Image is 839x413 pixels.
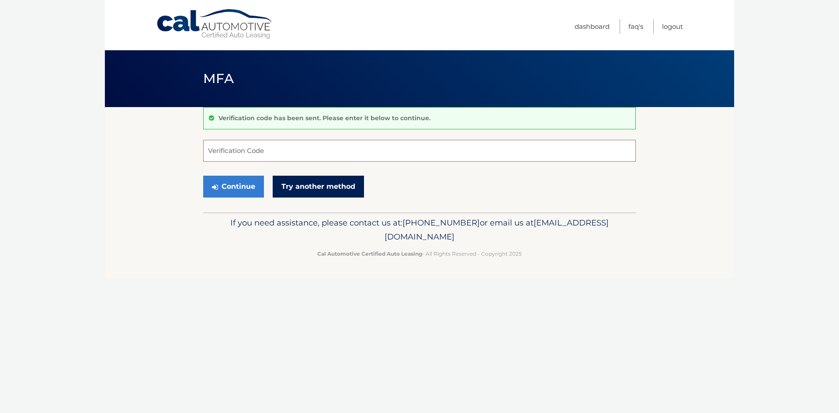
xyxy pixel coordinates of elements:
[273,176,364,198] a: Try another method
[662,19,683,34] a: Logout
[575,19,610,34] a: Dashboard
[203,176,264,198] button: Continue
[218,114,430,122] p: Verification code has been sent. Please enter it below to continue.
[156,9,274,40] a: Cal Automotive
[209,249,630,258] p: - All Rights Reserved - Copyright 2025
[203,140,636,162] input: Verification Code
[385,218,609,242] span: [EMAIL_ADDRESS][DOMAIN_NAME]
[209,216,630,244] p: If you need assistance, please contact us at: or email us at
[317,250,422,257] strong: Cal Automotive Certified Auto Leasing
[628,19,643,34] a: FAQ's
[402,218,480,228] span: [PHONE_NUMBER]
[203,70,234,87] span: MFA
